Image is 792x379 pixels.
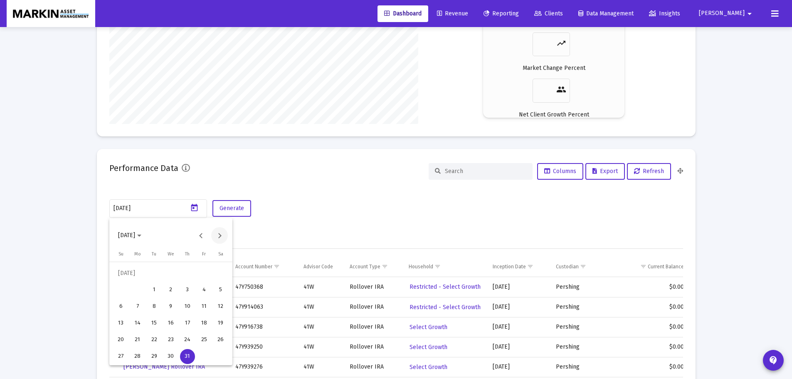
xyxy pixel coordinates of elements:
[130,349,145,364] div: 28
[147,282,162,297] div: 1
[113,315,129,332] button: 2025-07-13
[180,349,195,364] div: 31
[213,299,228,314] div: 12
[147,349,162,364] div: 29
[129,315,146,332] button: 2025-07-14
[129,298,146,315] button: 2025-07-07
[163,299,178,314] div: 9
[118,232,135,239] span: [DATE]
[130,316,145,331] div: 14
[163,332,179,348] button: 2025-07-23
[118,251,123,257] span: Su
[113,298,129,315] button: 2025-07-06
[212,298,229,315] button: 2025-07-12
[179,348,196,365] button: 2025-07-31
[163,315,179,332] button: 2025-07-16
[213,316,228,331] div: 19
[180,316,195,331] div: 17
[147,316,162,331] div: 15
[180,299,195,314] div: 10
[211,227,228,244] button: Next month
[129,332,146,348] button: 2025-07-21
[113,332,129,348] button: 2025-07-20
[130,299,145,314] div: 7
[180,332,195,347] div: 24
[113,349,128,364] div: 27
[212,332,229,348] button: 2025-07-26
[146,348,163,365] button: 2025-07-29
[213,282,228,297] div: 5
[218,251,223,257] span: Sa
[197,332,212,347] div: 25
[213,332,228,347] div: 26
[179,332,196,348] button: 2025-07-24
[196,298,212,315] button: 2025-07-11
[179,298,196,315] button: 2025-07-10
[192,227,209,244] button: Previous month
[113,316,128,331] div: 13
[163,316,178,331] div: 16
[146,315,163,332] button: 2025-07-15
[111,227,148,244] button: Choose month and year
[134,251,141,257] span: Mo
[212,315,229,332] button: 2025-07-19
[113,299,128,314] div: 6
[152,251,156,257] span: Tu
[113,265,229,282] td: [DATE]
[197,282,212,297] div: 4
[212,282,229,298] button: 2025-07-05
[197,316,212,331] div: 18
[129,348,146,365] button: 2025-07-28
[146,298,163,315] button: 2025-07-08
[163,298,179,315] button: 2025-07-09
[163,332,178,347] div: 23
[179,282,196,298] button: 2025-07-03
[180,282,195,297] div: 3
[147,332,162,347] div: 22
[202,251,206,257] span: Fr
[146,332,163,348] button: 2025-07-22
[130,332,145,347] div: 21
[168,251,174,257] span: We
[163,282,178,297] div: 2
[163,282,179,298] button: 2025-07-02
[147,299,162,314] div: 8
[185,251,190,257] span: Th
[113,332,128,347] div: 20
[113,348,129,365] button: 2025-07-27
[196,315,212,332] button: 2025-07-18
[146,282,163,298] button: 2025-07-01
[163,349,178,364] div: 30
[196,332,212,348] button: 2025-07-25
[197,299,212,314] div: 11
[196,282,212,298] button: 2025-07-04
[163,348,179,365] button: 2025-07-30
[179,315,196,332] button: 2025-07-17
